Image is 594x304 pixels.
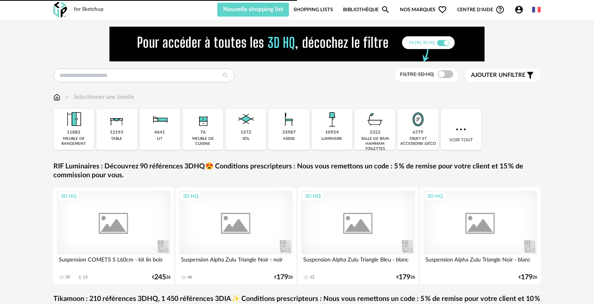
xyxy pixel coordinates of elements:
[294,3,333,17] a: Shopping Lists
[77,275,83,280] span: Download icon
[53,93,60,102] img: svg+xml;base64,PHN2ZyB3aWR0aD0iMTYiIGhlaWdodD0iMTciIHZpZXdCb3g9IjAgMCAxNiAxNyIgZmlsbD0ibm9uZSIgeG...
[399,275,410,280] span: 179
[64,93,135,102] div: Sélectionner une famille
[56,136,92,146] div: meuble de rangement
[365,109,386,130] img: Salle%20de%20bain.png
[400,72,434,77] span: Filtre 3D HQ
[152,275,171,280] div: € 26
[301,255,415,270] div: Suspension Alpha Zulu Triangle Bleu - blanc
[325,130,339,136] div: 10954
[514,5,527,14] span: Account Circle icon
[321,136,342,141] div: luminaire
[396,275,415,280] div: € 26
[179,191,202,201] div: 3D HQ
[381,5,390,14] span: Magnify icon
[277,275,288,280] span: 179
[200,130,206,136] div: 76
[57,191,80,201] div: 3D HQ
[438,5,447,14] span: Heart Outline icon
[283,136,295,141] div: assise
[400,136,436,146] div: objet et accessoire déco
[298,187,418,284] a: 3D HQ Suspension Alpha Zulu Triangle Bleu - blanc 12 €17926
[408,109,428,130] img: Miroir.png
[274,275,293,280] div: € 26
[154,130,165,136] div: 4641
[236,109,256,130] img: Sol.png
[242,136,249,141] div: sol
[519,275,537,280] div: € 26
[176,187,296,284] a: 3D HQ Suspension Alpha Zulu Triangle Noir - noir 46 €17926
[57,255,171,270] div: Suspension COMETS S L60cm - kit lin bois
[193,109,213,130] img: Rangement.png
[370,130,381,136] div: 2322
[302,191,324,201] div: 3D HQ
[424,191,446,201] div: 3D HQ
[241,130,251,136] div: 1272
[454,122,468,136] img: more.7b13dc1.svg
[65,275,70,280] div: 39
[343,3,390,17] a: BibliothèqueMagnify icon
[111,136,122,141] div: table
[471,72,507,78] span: Ajouter un
[278,109,299,130] img: Assise.png
[223,6,283,12] span: Nouvelle shopping list
[185,136,221,146] div: meuble de cuisine
[63,109,84,130] img: Meuble%20de%20rangement.png
[310,275,314,280] div: 12
[413,130,423,136] div: 6779
[149,109,170,130] img: Literie.png
[420,187,541,284] a: 3D HQ Suspension Alpha Zulu Triangle Noir - blanc €17926
[74,6,104,13] div: for Sketchup
[532,5,541,14] img: fr
[179,255,293,270] div: Suspension Alpha Zulu Triangle Noir - noir
[83,275,87,280] div: 13
[514,5,524,14] span: Account Circle icon
[471,71,526,79] span: filtre
[67,130,80,136] div: 11883
[526,71,535,80] span: Filter icon
[188,275,192,280] div: 46
[521,275,533,280] span: 179
[64,93,70,102] img: svg+xml;base64,PHN2ZyB3aWR0aD0iMTYiIGhlaWdodD0iMTYiIHZpZXdCb3g9IjAgMCAxNiAxNiIgZmlsbD0ibm9uZSIgeG...
[441,109,481,150] div: Voir tout
[53,162,541,180] a: RIF Luminaires : Découvrez 90 références 3DHQ😍 Conditions prescripteurs : Nous vous remettons un ...
[321,109,342,130] img: Luminaire.png
[53,2,67,18] img: OXP
[495,5,505,14] span: Help Circle Outline icon
[282,130,296,136] div: 33987
[465,69,541,82] button: Ajouter unfiltre Filter icon
[106,109,127,130] img: Table.png
[457,5,505,14] span: Centre d'aideHelp Circle Outline icon
[423,255,537,270] div: Suspension Alpha Zulu Triangle Noir - blanc
[217,3,289,17] button: Nouvelle shopping list
[53,187,174,284] a: 3D HQ Suspension COMETS S L60cm - kit lin bois 39 Download icon 13 €24526
[110,130,123,136] div: 12193
[157,136,162,141] div: lit
[357,136,393,151] div: salle de bain hammam toilettes
[400,3,447,17] span: Nos marques
[154,275,166,280] span: 245
[109,27,485,61] img: FILTRE%20HQ%20NEW_V1%20(4).gif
